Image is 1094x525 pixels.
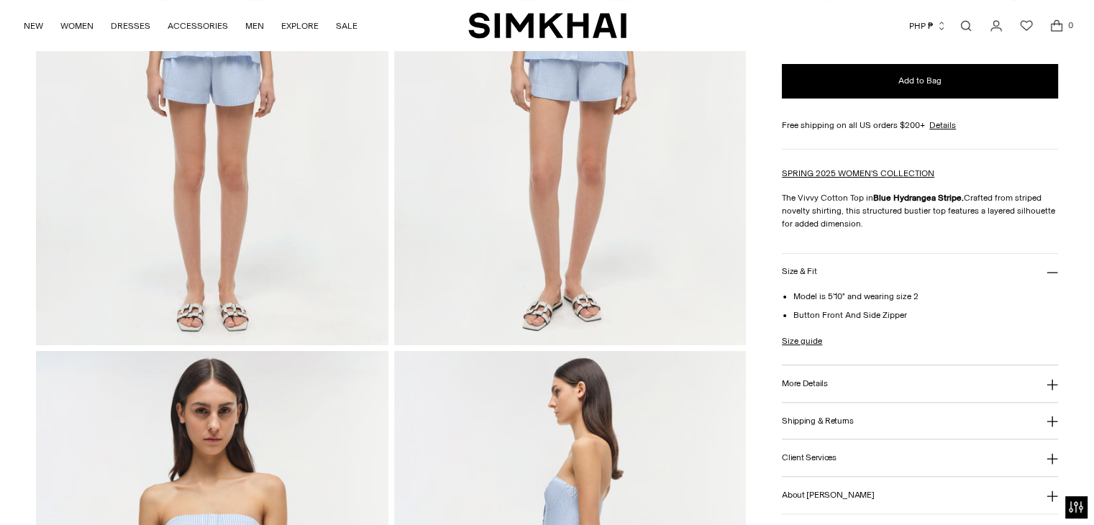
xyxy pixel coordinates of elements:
[782,490,874,500] h3: About [PERSON_NAME]
[782,365,1058,402] button: More Details
[782,477,1058,513] button: About [PERSON_NAME]
[782,191,1058,230] p: The Vivvy Cotton Top in Crafted from striped novelty shirting, this structured bustier top featur...
[782,334,822,347] a: Size guide
[336,10,357,42] a: SALE
[782,168,934,178] a: SPRING 2025 WOMEN'S COLLECTION
[782,119,1058,132] div: Free shipping on all US orders $200+
[24,10,43,42] a: NEW
[898,75,942,87] span: Add to Bag
[782,379,827,388] h3: More Details
[782,403,1058,439] button: Shipping & Returns
[468,12,626,40] a: SIMKHAI
[909,10,947,42] button: PHP ₱
[1042,12,1071,40] a: Open cart modal
[60,10,94,42] a: WOMEN
[782,64,1058,99] button: Add to Bag
[281,10,319,42] a: EXPLORE
[782,254,1058,291] button: Size & Fit
[782,453,837,462] h3: Client Services
[168,10,228,42] a: ACCESSORIES
[245,10,264,42] a: MEN
[793,309,1058,321] li: Button Front And Side Zipper
[111,10,150,42] a: DRESSES
[1012,12,1041,40] a: Wishlist
[782,439,1058,476] button: Client Services
[782,267,816,276] h3: Size & Fit
[793,290,1058,303] li: Model is 5'10" and wearing size 2
[982,12,1011,40] a: Go to the account page
[952,12,980,40] a: Open search modal
[873,193,964,203] strong: Blue Hydrangea Stripe.
[782,416,854,426] h3: Shipping & Returns
[1064,19,1077,32] span: 0
[929,119,956,132] a: Details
